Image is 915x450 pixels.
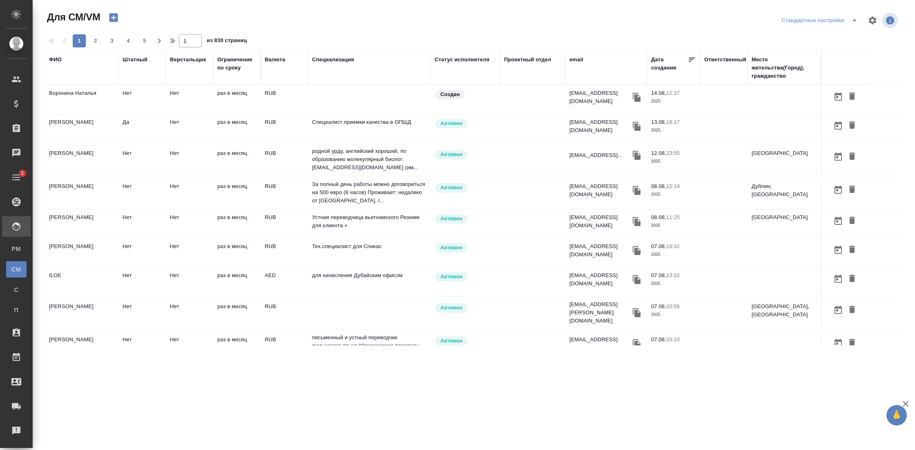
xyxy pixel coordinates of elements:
td: [PERSON_NAME] [45,114,118,143]
td: Нет [166,85,213,114]
td: RUB [261,298,308,327]
td: Нет [166,331,213,360]
button: Скопировать [631,120,643,132]
button: Скопировать [631,91,643,103]
td: раз в месяц [213,145,261,174]
td: RUB [261,114,308,143]
span: 1 [16,169,29,177]
button: 2 [89,34,102,47]
button: 4 [122,34,135,47]
p: Активен [440,150,462,159]
span: С [10,286,22,294]
span: 3 [105,37,118,45]
div: Рядовой исполнитель: назначай с учетом рейтинга [435,213,496,224]
td: ILOE [45,267,118,296]
span: 🙏 [890,407,904,424]
p: 2025 [651,126,696,134]
div: Штатный [123,56,147,64]
div: Рядовой исполнитель: назначай с учетом рейтинга [435,302,496,313]
p: Создан [440,90,460,99]
button: Открыть календарь загрузки [831,242,845,257]
span: CM [10,265,22,273]
td: [PERSON_NAME] [45,298,118,327]
td: Нет [166,178,213,207]
p: 08.08, [651,214,666,220]
p: Тех.специалист для Спикас [312,242,426,251]
a: П [6,302,27,318]
button: Удалить [845,89,859,104]
td: [GEOGRAPHIC_DATA], [GEOGRAPHIC_DATA] [748,298,821,327]
p: 10:56 [666,303,680,309]
td: RUB [261,331,308,360]
a: PM [6,241,27,257]
td: Нет [118,178,166,207]
p: письменный и устный переводчик румынского языка Юридические переводы - это ее основное направлени... [312,334,426,358]
p: 13:02 [666,272,680,278]
p: для начисления Дубайским офисом [312,271,426,280]
td: Да [118,114,166,143]
p: 2025 [651,190,696,199]
p: 10:10 [666,336,680,343]
span: 4 [122,37,135,45]
td: Воронина Наталья [45,85,118,114]
button: Удалить [845,149,859,164]
p: Активен [440,215,462,223]
td: Дублин, [GEOGRAPHIC_DATA] [748,178,821,207]
td: Нет [118,298,166,327]
td: [PERSON_NAME] [45,209,118,238]
p: 2025 [651,251,696,259]
div: email [569,56,583,64]
p: 2025 [651,222,696,230]
div: Проектный отдел [504,56,551,64]
td: [PERSON_NAME] [45,145,118,174]
p: 2025 [651,280,696,288]
td: Нет [118,145,166,174]
td: [GEOGRAPHIC_DATA] [748,145,821,174]
div: Рядовой исполнитель: назначай с учетом рейтинга [435,118,496,129]
td: [GEOGRAPHIC_DATA] [748,209,821,238]
button: Открыть календарь загрузки [831,336,845,351]
p: 07.08, [651,336,666,343]
p: [EMAIL_ADDRESS][PERSON_NAME][DOMAIN_NAME] [569,300,631,325]
p: [EMAIL_ADDRESS][DOMAIN_NAME] [569,271,631,288]
button: 🙏 [886,405,907,425]
span: PM [10,245,22,253]
p: 2025 [651,344,696,352]
div: split button [779,14,863,27]
button: Скопировать [631,244,643,257]
button: Удалить [845,118,859,133]
p: Активен [440,244,462,252]
div: Рядовой исполнитель: назначай с учетом рейтинга [435,336,496,347]
button: Открыть календарь загрузки [831,302,845,318]
p: Активен [440,119,462,128]
td: раз в месяц [213,178,261,207]
p: 15:19 [666,183,680,189]
td: Нет [166,114,213,143]
p: Специалист приемки качества в ОПШД [312,118,426,126]
p: 07.08, [651,243,666,249]
td: Нет [166,267,213,296]
span: из 830 страниц [207,36,247,47]
div: ФИО [49,56,62,64]
td: RUB [261,145,308,174]
p: За полный день работы можно договориться на 500 евро (8 часов) Проживает: недалеко от [GEOGRAPHIC... [312,180,426,205]
p: родной урду, английский хороший, по образованию молекулярный биолог: [EMAIL_ADDRESS][DOMAIN_NAME]... [312,147,426,172]
td: RUB [261,209,308,238]
div: Ответственный [704,56,746,64]
td: раз в месяц [213,298,261,327]
p: Активен [440,337,462,345]
div: Статус исполнителя [435,56,489,64]
span: 5 [138,37,151,45]
p: 16:32 [666,243,680,249]
div: Верстальщик [170,56,206,64]
p: 2025 [651,157,696,166]
div: Рядовой исполнитель: назначай с учетом рейтинга [435,242,496,253]
p: [EMAIL_ADDRESS][DOMAIN_NAME] [569,242,631,259]
td: раз в месяц [213,85,261,114]
div: Ограничение по сроку [217,56,257,72]
td: Нет [166,209,213,238]
td: Нет [118,85,166,114]
button: Открыть календарь загрузки [831,213,845,228]
button: Открыть календарь загрузки [831,149,845,164]
button: Скопировать [631,149,643,161]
